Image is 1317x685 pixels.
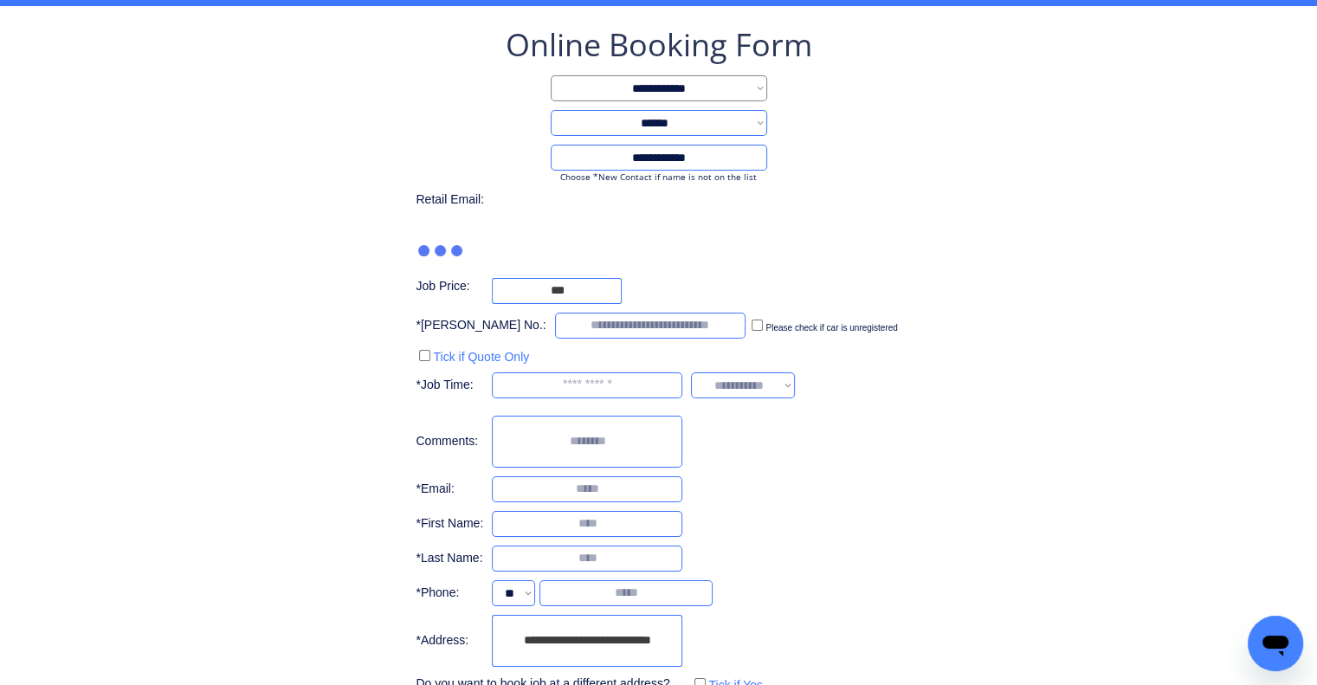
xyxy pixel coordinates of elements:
iframe: Button to launch messaging window [1248,616,1303,671]
div: *Job Time: [416,377,483,394]
div: *Email: [416,481,483,498]
div: Choose *New Contact if name is not on the list [551,171,767,183]
div: Comments: [416,433,483,450]
div: *Last Name: [416,550,483,567]
div: *Address: [416,632,483,649]
div: Retail Email: [416,191,502,209]
div: *[PERSON_NAME] No.: [416,317,546,334]
div: Online Booking Form [506,23,812,67]
div: *First Name: [416,515,483,533]
div: Job Price: [416,278,483,295]
label: Tick if Quote Only [433,350,529,364]
div: *Phone: [416,585,483,602]
label: Please check if car is unregistered [765,323,897,333]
